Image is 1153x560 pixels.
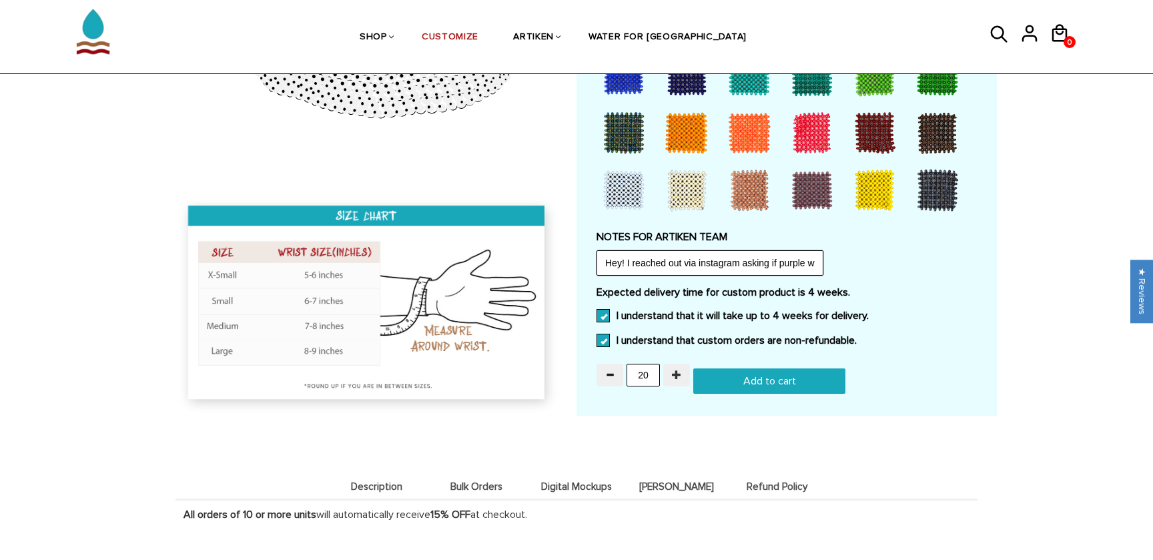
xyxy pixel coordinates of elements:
div: Light Green [847,48,907,101]
img: size_chart_new.png [176,195,560,416]
div: Yellow [847,163,907,216]
div: Click to open Judge.me floating reviews tab [1130,260,1153,323]
a: SHOP [360,3,387,72]
span: Bulk Orders [430,481,523,493]
span: [PERSON_NAME] [630,481,723,493]
div: Purple Rain [785,163,845,216]
a: CUSTOMIZE [422,3,478,72]
div: Orange [722,105,782,159]
label: I understand that custom orders are non-refundable. [597,334,857,347]
p: will automatically receive at checkout. [183,507,970,523]
a: ARTIKEN [513,3,554,72]
div: Teal [785,48,845,101]
span: Digital Mockups [530,481,623,493]
div: Kenya Green [910,48,970,101]
div: Light Orange [659,105,719,159]
label: NOTES FOR ARTIKEN TEAM [597,230,977,244]
div: Dark Blue [659,48,719,101]
span: 0 [1064,34,1076,51]
strong: 15% OFF [430,508,470,521]
div: Baby Blue [597,163,657,216]
div: Cream [659,163,719,216]
input: Add to cart [693,368,845,394]
div: Turquoise [722,48,782,101]
a: WATER FOR [GEOGRAPHIC_DATA] [589,3,747,72]
div: Maroon [847,105,907,159]
a: 0 [1064,36,1076,48]
label: Expected delivery time for custom product is 4 weeks. [597,286,977,299]
div: Red [785,105,845,159]
div: Bush Blue [597,48,657,101]
span: Refund Policy [730,481,823,493]
label: I understand that it will take up to 4 weeks for delivery. [597,309,869,322]
div: Steel [910,163,970,216]
div: Peacock [597,105,657,159]
strong: All orders of 10 or more units [183,508,316,521]
span: Description [330,481,423,493]
div: Brown [910,105,970,159]
div: Rose Gold [722,163,782,216]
